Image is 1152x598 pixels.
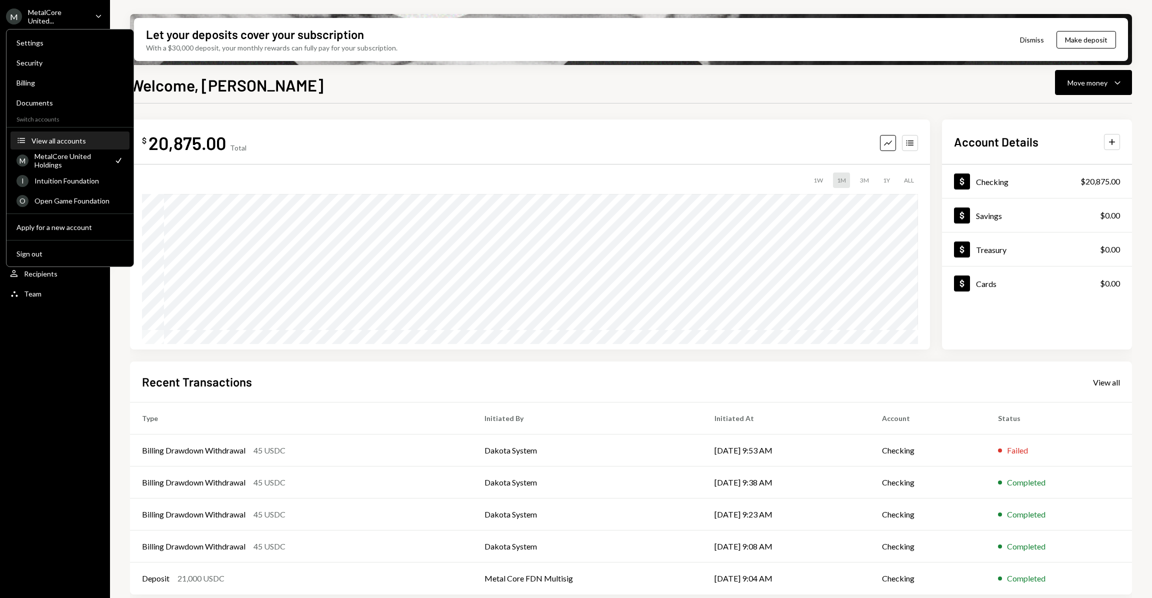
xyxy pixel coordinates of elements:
div: M [6,8,22,24]
div: O [16,195,28,207]
div: Billing Drawdown Withdrawal [142,540,245,552]
div: 45 USDC [253,540,285,552]
td: Checking [870,498,985,530]
a: Treasury$0.00 [942,232,1132,266]
div: MetalCore United... [28,8,87,25]
div: $0.00 [1100,277,1120,289]
div: Settings [16,38,123,47]
div: 1Y [879,172,894,188]
a: View all [1093,376,1120,387]
div: 20,875.00 [148,131,226,154]
div: Cards [976,279,996,288]
div: Move money [1067,77,1107,88]
div: Switch accounts [6,113,133,123]
td: [DATE] 9:04 AM [702,562,870,594]
h2: Recent Transactions [142,373,252,390]
button: Apply for a new account [10,218,129,236]
h1: Welcome, [PERSON_NAME] [130,75,323,95]
td: Checking [870,466,985,498]
div: Team [24,289,41,298]
div: Security [16,58,123,67]
div: Checking [976,177,1008,186]
div: 1M [833,172,850,188]
div: Completed [1007,572,1045,584]
div: Sign out [16,249,123,258]
div: ALL [900,172,918,188]
div: 1W [809,172,827,188]
div: Billing [16,78,123,87]
div: MetalCore United Holdings [34,152,107,169]
td: Metal Core FDN Multisig [472,562,702,594]
a: Settings [10,33,129,51]
div: $0.00 [1100,243,1120,255]
td: Checking [870,562,985,594]
h2: Account Details [954,133,1038,150]
th: Account [870,402,985,434]
div: Treasury [976,245,1006,254]
button: Dismiss [1007,28,1056,51]
a: IIntuition Foundation [10,171,129,189]
div: Savings [976,211,1002,220]
div: Billing Drawdown Withdrawal [142,508,245,520]
div: Documents [16,98,123,107]
div: 21,000 USDC [177,572,224,584]
td: Dakota System [472,434,702,466]
div: Apply for a new account [16,223,123,231]
a: Cards$0.00 [942,266,1132,300]
td: Checking [870,434,985,466]
a: Savings$0.00 [942,198,1132,232]
a: Security [10,53,129,71]
th: Type [130,402,472,434]
div: Failed [1007,444,1028,456]
div: I [16,175,28,187]
div: 45 USDC [253,476,285,488]
td: [DATE] 9:08 AM [702,530,870,562]
th: Initiated By [472,402,702,434]
div: Completed [1007,508,1045,520]
th: Status [986,402,1132,434]
div: View all accounts [31,136,123,145]
div: M [16,154,28,166]
td: [DATE] 9:38 AM [702,466,870,498]
div: Completed [1007,476,1045,488]
div: Billing Drawdown Withdrawal [142,444,245,456]
a: Checking$20,875.00 [942,164,1132,198]
a: Recipients [6,264,104,282]
a: Team [6,284,104,302]
div: Recipients [24,269,57,278]
div: 45 USDC [253,508,285,520]
div: 3M [856,172,873,188]
td: Checking [870,530,985,562]
div: Total [230,143,246,152]
div: Open Game Foundation [34,196,123,205]
div: With a $30,000 deposit, your monthly rewards can fully pay for your subscription. [146,42,397,53]
button: View all accounts [10,132,129,150]
td: Dakota System [472,466,702,498]
td: [DATE] 9:53 AM [702,434,870,466]
td: Dakota System [472,530,702,562]
div: View all [1093,377,1120,387]
div: $20,875.00 [1080,175,1120,187]
a: OOpen Game Foundation [10,191,129,209]
div: $0.00 [1100,209,1120,221]
button: Sign out [10,245,129,263]
td: [DATE] 9:23 AM [702,498,870,530]
th: Initiated At [702,402,870,434]
div: Intuition Foundation [34,176,123,185]
td: Dakota System [472,498,702,530]
div: Let your deposits cover your subscription [146,26,364,42]
button: Move money [1055,70,1132,95]
div: Completed [1007,540,1045,552]
div: Billing Drawdown Withdrawal [142,476,245,488]
a: Billing [10,73,129,91]
div: 45 USDC [253,444,285,456]
button: Make deposit [1056,31,1116,48]
div: $ [142,135,146,145]
div: Deposit [142,572,169,584]
a: Documents [10,93,129,111]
